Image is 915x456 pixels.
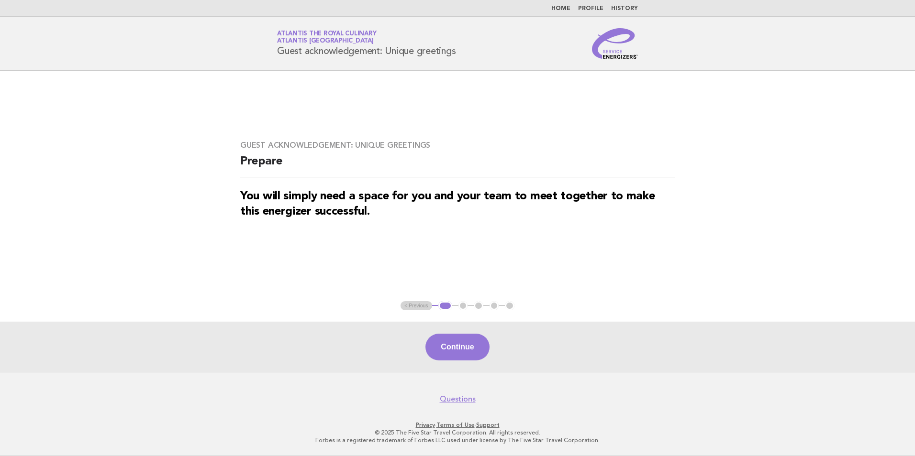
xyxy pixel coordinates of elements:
[440,394,476,404] a: Questions
[476,422,500,428] a: Support
[165,429,750,436] p: © 2025 The Five Star Travel Corporation. All rights reserved.
[578,6,603,11] a: Profile
[240,191,655,217] strong: You will simply need a space for you and your team to meet together to make this energizer succes...
[277,31,456,56] h1: Guest acknowledgement: Unique greetings
[611,6,638,11] a: History
[277,31,376,44] a: Atlantis the Royal CulinaryAtlantis [GEOGRAPHIC_DATA]
[165,436,750,444] p: Forbes is a registered trademark of Forbes LLC used under license by The Five Star Travel Corpora...
[240,141,675,150] h3: Guest acknowledgement: Unique greetings
[436,422,475,428] a: Terms of Use
[240,154,675,177] h2: Prepare
[425,334,489,360] button: Continue
[551,6,570,11] a: Home
[592,28,638,59] img: Service Energizers
[165,421,750,429] p: · ·
[438,301,452,311] button: 1
[277,38,374,44] span: Atlantis [GEOGRAPHIC_DATA]
[416,422,435,428] a: Privacy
